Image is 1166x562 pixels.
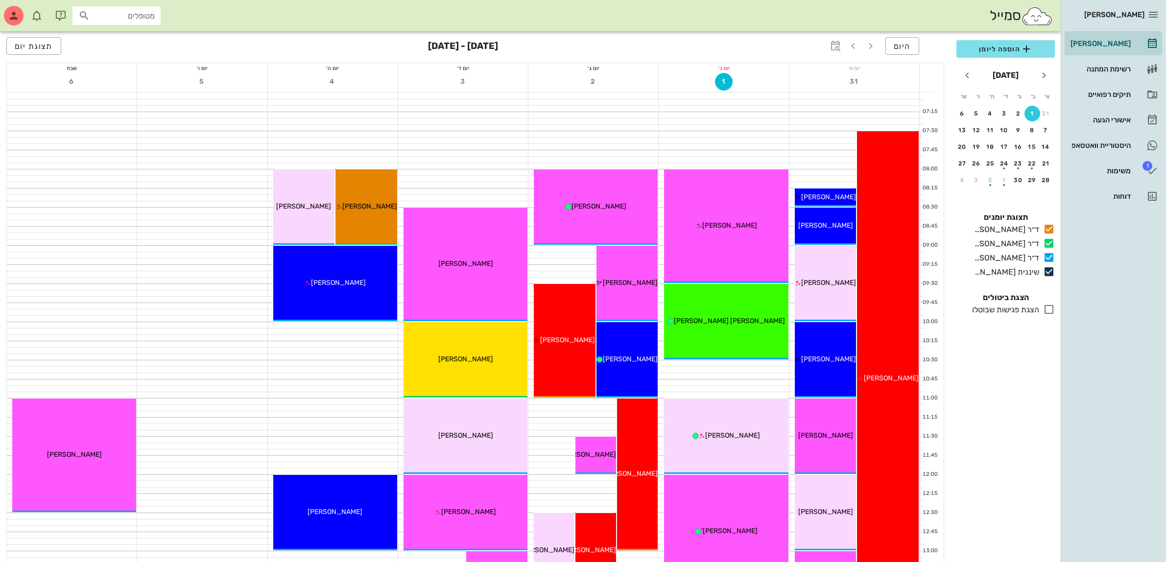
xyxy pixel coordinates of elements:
div: 12:45 [920,528,940,536]
div: אישורי הגעה [1069,116,1131,124]
span: [PERSON_NAME] יקר [592,279,658,287]
button: 12 [969,122,984,138]
span: [PERSON_NAME] [864,374,919,382]
h4: הצגת ביטולים [956,292,1055,304]
div: יום ה׳ [268,63,398,73]
th: א׳ [1041,88,1054,105]
div: 29 [1024,177,1040,184]
div: 30 [1010,177,1026,184]
button: היום [885,37,919,55]
div: 10:45 [920,375,940,383]
span: [PERSON_NAME] [801,193,856,201]
div: הצגת פגישות שבוטלו [968,304,1039,316]
div: 16 [1010,143,1026,150]
span: [PERSON_NAME] [702,221,757,230]
span: [PERSON_NAME] [561,450,616,459]
button: 22 [1024,156,1040,171]
button: 20 [954,139,970,155]
button: 1 [715,73,733,91]
div: 31 [1038,110,1054,117]
span: [PERSON_NAME] [PERSON_NAME] [674,317,785,325]
button: 27 [954,156,970,171]
span: תג [29,8,35,14]
div: 1 [997,177,1012,184]
span: [PERSON_NAME] [342,202,397,211]
span: [PERSON_NAME]' [701,527,758,535]
div: 10 [997,127,1012,134]
button: 13 [954,122,970,138]
button: 21 [1038,156,1054,171]
div: 08:30 [920,203,940,211]
button: 4 [954,172,970,188]
div: 24 [997,160,1012,167]
div: 7 [1038,127,1054,134]
button: 24 [997,156,1012,171]
button: 29 [1024,172,1040,188]
div: יום ג׳ [528,63,658,73]
div: משימות [1069,167,1131,175]
button: 10 [997,122,1012,138]
div: רשימת המתנה [1069,65,1131,73]
span: [PERSON_NAME] [47,450,102,459]
button: 4 [324,73,341,91]
span: [PERSON_NAME] [308,508,362,516]
div: [PERSON_NAME] [1069,40,1131,47]
button: 2 [1010,106,1026,121]
div: 18 [982,143,998,150]
a: תגמשימות [1065,159,1162,183]
div: 09:00 [920,241,940,250]
div: 13:00 [920,547,940,555]
div: 08:15 [920,184,940,192]
button: 4 [982,106,998,121]
div: 3 [997,110,1012,117]
div: יום ד׳ [398,63,528,73]
div: 11 [982,127,998,134]
span: [PERSON_NAME] [801,279,856,287]
button: 2 [982,172,998,188]
th: ד׳ [999,88,1012,105]
div: 22 [1024,160,1040,167]
div: 10:15 [920,337,940,345]
span: היום [894,42,911,51]
a: תיקים רפואיים [1065,83,1162,106]
div: 27 [954,160,970,167]
button: 18 [982,139,998,155]
div: 20 [954,143,970,150]
div: 09:15 [920,260,940,269]
div: 12 [969,127,984,134]
span: 6 [63,77,81,86]
div: ד״ר [PERSON_NAME] [970,224,1039,235]
button: תצוגת יום [6,37,61,55]
div: 15 [1024,143,1040,150]
button: 3 [969,172,984,188]
button: 6 [954,106,970,121]
div: 12:15 [920,490,940,498]
button: 5 [969,106,984,121]
img: SmileCloud logo [1021,6,1053,26]
button: 19 [969,139,984,155]
button: 31 [1038,106,1054,121]
span: [PERSON_NAME] [798,431,853,440]
div: 10:30 [920,356,940,364]
button: 23 [1010,156,1026,171]
span: [PERSON_NAME] [571,202,626,211]
span: 4 [324,77,341,86]
a: היסטוריית וואטסאפ [1065,134,1162,157]
div: 10:00 [920,318,940,326]
span: [PERSON_NAME] [438,355,493,363]
div: 2 [1010,110,1026,117]
button: 9 [1010,122,1026,138]
div: 28 [1038,177,1054,184]
th: ב׳ [1027,88,1040,105]
span: [PERSON_NAME] [540,336,595,344]
button: 11 [982,122,998,138]
div: 09:45 [920,299,940,307]
span: [PERSON_NAME] [705,431,760,440]
div: יום א׳ [789,63,919,73]
div: 14 [1038,143,1054,150]
span: [PERSON_NAME] [276,202,331,211]
span: [PERSON_NAME] [1084,10,1144,19]
button: חודש הבא [958,67,976,84]
div: ד״ר [PERSON_NAME] [970,252,1039,264]
button: 25 [982,156,998,171]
